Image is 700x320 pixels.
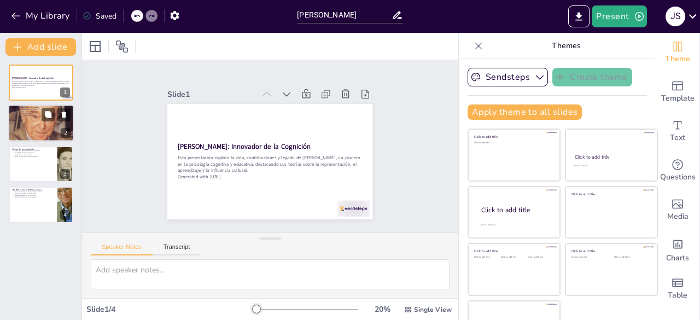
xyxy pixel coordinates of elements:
[11,113,71,115] p: Carrera docente influyente.
[665,53,690,65] span: Theme
[12,190,54,193] p: Teoría de representación en diseño didáctico.
[474,256,499,259] div: Click to add text
[656,230,699,269] div: Add charts and graphs
[91,243,153,255] button: Speaker Notes
[297,7,391,23] input: Insert title
[568,5,590,27] button: Export to PowerPoint
[656,33,699,72] div: Change the overall theme
[666,252,689,264] span: Charts
[574,165,647,167] div: Click to add text
[61,129,71,138] div: 2
[60,169,70,179] div: 3
[12,86,70,89] p: Generated with [URL]
[60,210,70,220] div: 4
[115,40,129,53] span: Position
[178,132,311,155] strong: [PERSON_NAME]: Innovador de la Cognición
[86,38,104,55] div: Layout
[9,65,73,101] div: 1
[571,256,606,259] div: Click to add text
[575,154,647,160] div: Click to add title
[571,191,650,196] div: Click to add title
[369,304,395,315] div: 20 %
[83,11,116,21] div: Saved
[667,211,689,223] span: Media
[414,305,452,314] span: Single View
[12,150,54,152] p: Modos de representación en la cognición.
[12,188,54,191] p: Aportes y [GEOGRAPHIC_DATA]
[12,196,54,199] p: Legado perdurable en la psicología.
[9,146,73,182] div: 3
[11,109,71,111] p: Nacimiento y fallecimiento destacados.
[11,107,71,110] p: Biografía de [PERSON_NAME]
[661,92,695,104] span: Template
[468,104,582,120] button: Apply theme to all slides
[656,151,699,190] div: Get real-time input from your audience
[528,256,552,259] div: Click to add text
[668,289,687,301] span: Table
[656,269,699,309] div: Add a table
[8,7,74,25] button: My Library
[9,187,73,223] div: 4
[5,38,76,56] button: Add slide
[571,249,650,253] div: Click to add title
[57,108,71,121] button: Delete Slide
[12,148,54,151] p: Líneas de Investigación
[42,108,55,121] button: Duplicate Slide
[12,154,54,156] p: Andamiaje y su importancia.
[474,142,552,144] div: Click to add text
[474,135,552,139] div: Click to add title
[11,115,71,117] p: Legado en psicología y educación.
[12,152,54,154] p: Aprendizaje por descubrimiento.
[176,145,361,183] p: Esta presentación explora la vida, contribuciones y legado de [PERSON_NAME], un pionero en la psi...
[8,105,74,142] div: 2
[173,79,260,98] div: Slide 1
[60,88,70,97] div: 1
[614,256,649,259] div: Click to add text
[656,190,699,230] div: Add images, graphics, shapes or video
[552,68,632,86] button: Create theme
[11,111,71,113] p: Formación académica brillante.
[592,5,646,27] button: Present
[666,7,685,26] div: J S
[656,112,699,151] div: Add text boxes
[153,243,201,255] button: Transcript
[474,249,552,253] div: Click to add title
[487,33,645,59] p: Themes
[660,171,696,183] span: Questions
[12,77,54,79] strong: [PERSON_NAME]: Innovador de la Cognición
[12,80,70,86] p: Esta presentación explora la vida, contribuciones y legado de [PERSON_NAME], un pionero en la psi...
[12,193,54,195] p: Currículo en espiral y su aplicación.
[175,164,359,189] p: Generated with [URL]
[481,224,550,226] div: Click to add body
[12,156,54,158] p: Cultura y narrativa en el aprendizaje.
[501,256,526,259] div: Click to add text
[86,304,253,315] div: Slide 1 / 4
[468,68,548,86] button: Sendsteps
[481,206,551,215] div: Click to add title
[656,72,699,112] div: Add ready made slides
[666,5,685,27] button: J S
[670,132,685,144] span: Text
[12,194,54,196] p: Influencia cultural en la educación.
